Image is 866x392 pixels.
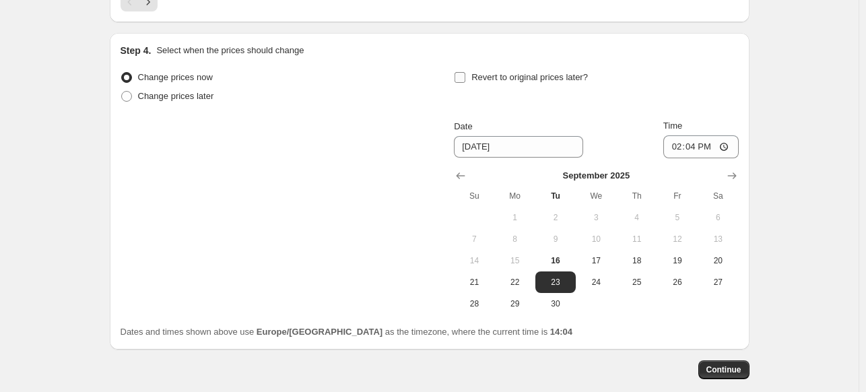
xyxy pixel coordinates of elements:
[576,207,616,228] button: Wednesday September 3 2025
[541,212,570,223] span: 2
[581,234,611,244] span: 10
[616,185,657,207] th: Thursday
[616,207,657,228] button: Thursday September 4 2025
[663,135,739,158] input: 12:00
[698,185,738,207] th: Saturday
[459,255,489,266] span: 14
[703,191,733,201] span: Sa
[663,191,692,201] span: Fr
[454,293,494,315] button: Sunday September 28 2025
[550,327,572,337] b: 14:04
[663,234,692,244] span: 12
[616,250,657,271] button: Thursday September 18 2025
[454,271,494,293] button: Sunday September 21 2025
[471,72,588,82] span: Revert to original prices later?
[622,212,651,223] span: 4
[663,277,692,288] span: 26
[500,191,530,201] span: Mo
[698,271,738,293] button: Saturday September 27 2025
[706,364,741,375] span: Continue
[138,91,214,101] span: Change prices later
[454,136,583,158] input: 9/16/2025
[495,250,535,271] button: Monday September 15 2025
[454,228,494,250] button: Sunday September 7 2025
[541,255,570,266] span: 16
[698,360,750,379] button: Continue
[657,185,698,207] th: Friday
[657,271,698,293] button: Friday September 26 2025
[622,255,651,266] span: 18
[121,44,152,57] h2: Step 4.
[663,121,682,131] span: Time
[541,191,570,201] span: Tu
[657,250,698,271] button: Friday September 19 2025
[698,207,738,228] button: Saturday September 6 2025
[535,250,576,271] button: Today Tuesday September 16 2025
[495,207,535,228] button: Monday September 1 2025
[622,234,651,244] span: 11
[451,166,470,185] button: Show previous month, August 2025
[703,212,733,223] span: 6
[703,234,733,244] span: 13
[663,212,692,223] span: 5
[459,277,489,288] span: 21
[581,277,611,288] span: 24
[581,212,611,223] span: 3
[459,234,489,244] span: 7
[500,277,530,288] span: 22
[541,277,570,288] span: 23
[495,293,535,315] button: Monday September 29 2025
[454,185,494,207] th: Sunday
[622,191,651,201] span: Th
[698,228,738,250] button: Saturday September 13 2025
[698,250,738,271] button: Saturday September 20 2025
[663,255,692,266] span: 19
[576,228,616,250] button: Wednesday September 10 2025
[495,228,535,250] button: Monday September 8 2025
[535,293,576,315] button: Tuesday September 30 2025
[138,72,213,82] span: Change prices now
[454,121,472,131] span: Date
[723,166,741,185] button: Show next month, October 2025
[535,271,576,293] button: Tuesday September 23 2025
[657,207,698,228] button: Friday September 5 2025
[535,207,576,228] button: Tuesday September 2 2025
[622,277,651,288] span: 25
[541,234,570,244] span: 9
[576,271,616,293] button: Wednesday September 24 2025
[541,298,570,309] span: 30
[535,228,576,250] button: Tuesday September 9 2025
[257,327,382,337] b: Europe/[GEOGRAPHIC_DATA]
[156,44,304,57] p: Select when the prices should change
[500,212,530,223] span: 1
[616,271,657,293] button: Thursday September 25 2025
[576,250,616,271] button: Wednesday September 17 2025
[616,228,657,250] button: Thursday September 11 2025
[703,255,733,266] span: 20
[459,191,489,201] span: Su
[454,250,494,271] button: Sunday September 14 2025
[459,298,489,309] span: 28
[703,277,733,288] span: 27
[581,191,611,201] span: We
[657,228,698,250] button: Friday September 12 2025
[535,185,576,207] th: Tuesday
[576,185,616,207] th: Wednesday
[495,271,535,293] button: Monday September 22 2025
[500,298,530,309] span: 29
[581,255,611,266] span: 17
[121,327,573,337] span: Dates and times shown above use as the timezone, where the current time is
[500,234,530,244] span: 8
[500,255,530,266] span: 15
[495,185,535,207] th: Monday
